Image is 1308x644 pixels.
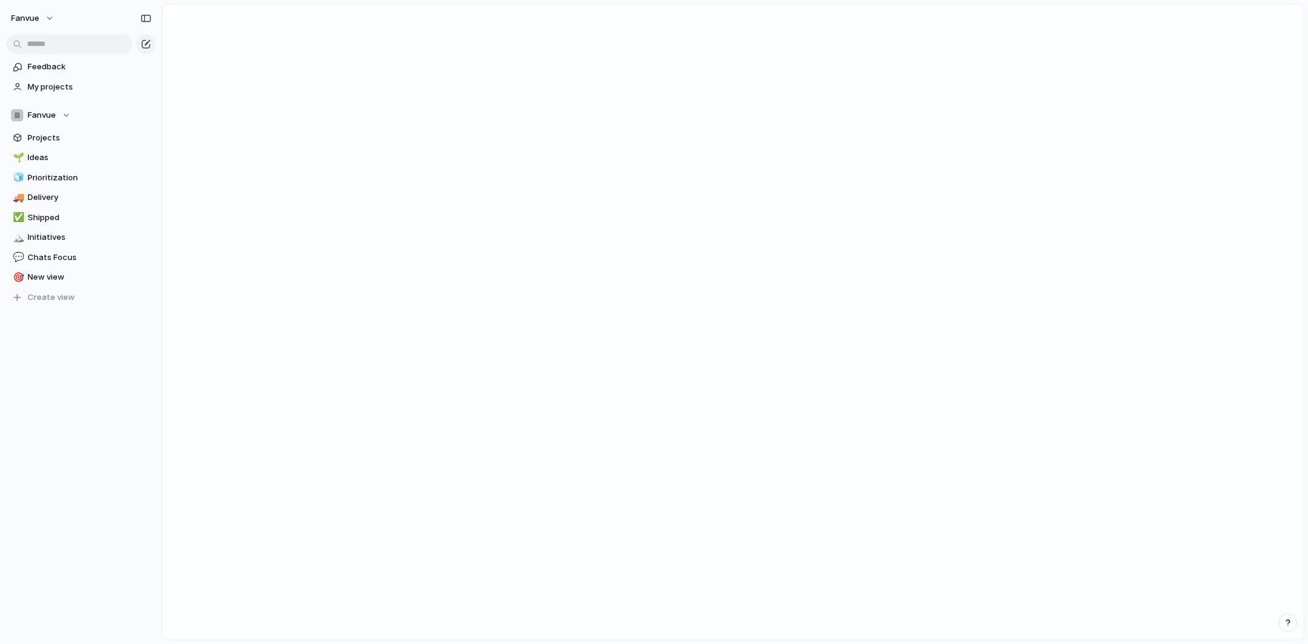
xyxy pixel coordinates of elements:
[13,191,21,205] div: 🚚
[6,129,156,147] a: Projects
[28,191,151,204] span: Delivery
[13,171,21,185] div: 🧊
[6,58,156,76] a: Feedback
[6,268,156,286] a: 🎯New view
[11,271,23,283] button: 🎯
[11,172,23,184] button: 🧊
[6,148,156,167] a: 🌱Ideas
[6,9,61,28] button: Fanvue
[11,251,23,264] button: 💬
[28,231,151,243] span: Initiatives
[13,151,21,165] div: 🌱
[28,61,151,73] span: Feedback
[11,212,23,224] button: ✅
[6,106,156,125] button: Fanvue
[6,78,156,96] a: My projects
[28,291,75,304] span: Create view
[28,151,151,164] span: Ideas
[28,251,151,264] span: Chats Focus
[28,109,56,121] span: Fanvue
[13,210,21,224] div: ✅
[28,212,151,224] span: Shipped
[11,231,23,243] button: 🏔️
[6,248,156,267] a: 💬Chats Focus
[28,81,151,93] span: My projects
[28,172,151,184] span: Prioritization
[11,191,23,204] button: 🚚
[11,151,23,164] button: 🌱
[6,209,156,227] a: ✅Shipped
[28,132,151,144] span: Projects
[28,271,151,283] span: New view
[6,228,156,247] a: 🏔️Initiatives
[13,270,21,285] div: 🎯
[13,250,21,264] div: 💬
[6,288,156,307] button: Create view
[6,188,156,207] a: 🚚Delivery
[13,231,21,245] div: 🏔️
[6,169,156,187] a: 🧊Prioritization
[11,12,39,25] span: Fanvue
